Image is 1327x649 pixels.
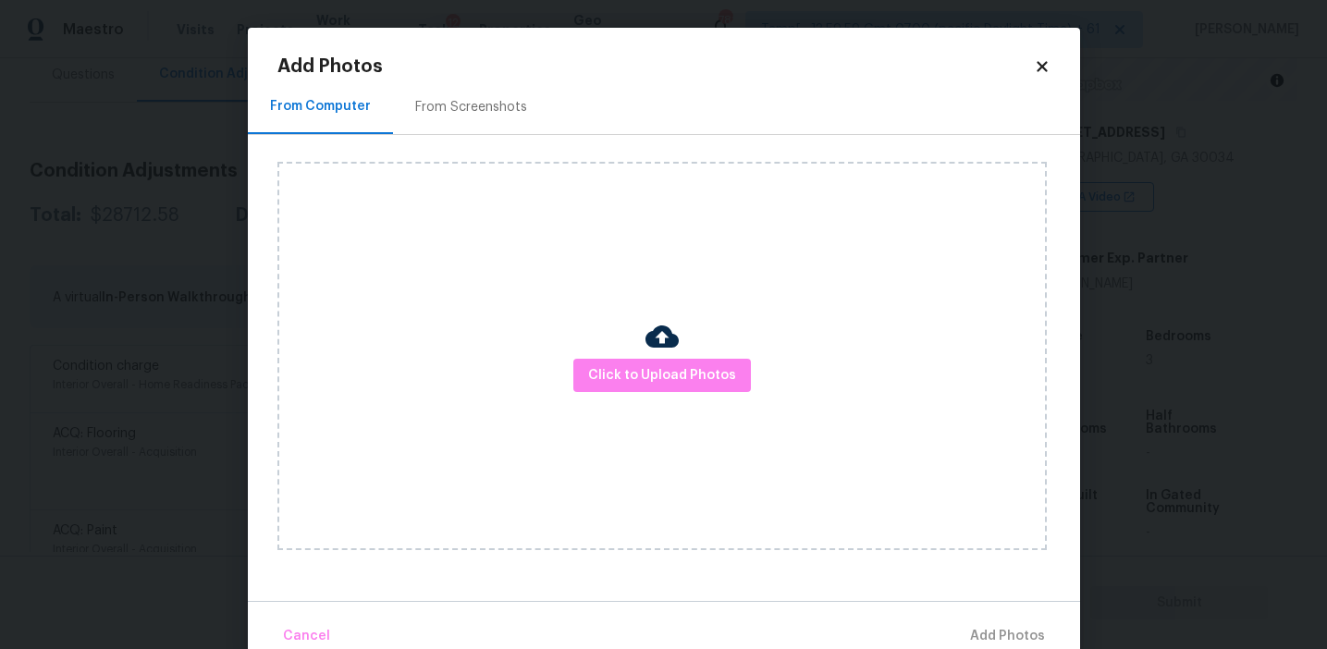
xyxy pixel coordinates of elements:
span: Cancel [283,625,330,648]
div: From Screenshots [415,98,527,116]
h2: Add Photos [277,57,1034,76]
button: Click to Upload Photos [573,359,751,393]
img: Cloud Upload Icon [645,320,679,353]
span: Click to Upload Photos [588,364,736,387]
div: From Computer [270,97,371,116]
